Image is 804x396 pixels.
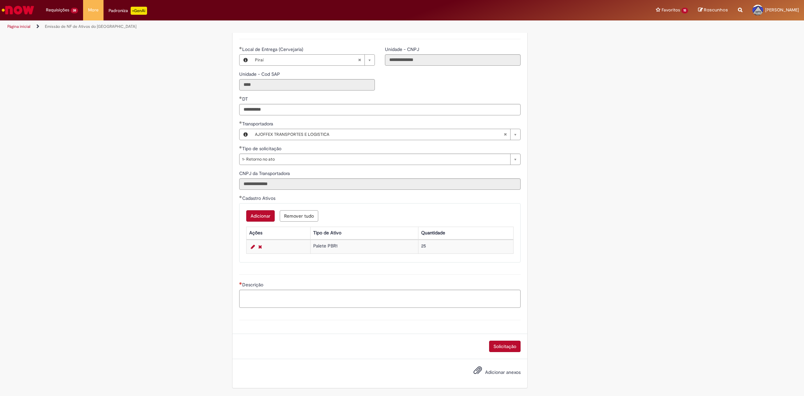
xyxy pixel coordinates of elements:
span: More [88,7,98,13]
span: Obrigatório Preenchido [239,195,242,198]
input: DT [239,104,521,115]
span: Adicionar anexos [485,369,521,375]
span: Necessários - Local de Entrega (Cervejaria) [242,46,305,52]
span: Obrigatório Preenchido [239,146,242,149]
label: Somente leitura - Unidade - Cod SAP [239,71,281,77]
span: Descrição [242,282,265,288]
span: Rascunhos [704,7,728,13]
input: Unidade - Cod SAP [239,79,375,91]
th: Tipo de Ativo [311,227,418,239]
span: 38 [71,8,78,13]
abbr: Limpar campo Local de Entrega (Cervejaria) [354,55,364,65]
span: Necessários - Transportadora [242,121,274,127]
span: Necessários [239,282,242,285]
span: AJOFFEX TRANSPORTES E LOGISTICA [255,129,504,140]
a: PiraíLimpar campo Local de Entrega (Cervejaria) [252,55,375,65]
span: 15 [681,8,688,13]
a: Rascunhos [698,7,728,13]
input: CNPJ da Transportadora [239,178,521,190]
span: Somente leitura - CNPJ da Transportadora [239,170,291,176]
span: Obrigatório Preenchido [239,47,242,49]
td: Palete PBR1 [311,240,418,253]
button: Transportadora, Visualizar este registro AJOFFEX TRANSPORTES E LOGISTICA [240,129,252,140]
td: 25 [418,240,514,253]
span: Somente leitura - Unidade - CNPJ [385,46,420,52]
span: Obrigatório Preenchido [239,121,242,124]
img: ServiceNow [1,3,35,17]
th: Quantidade [418,227,514,239]
ul: Trilhas de página [5,20,531,33]
abbr: Limpar campo Transportadora [500,129,510,140]
span: 1- Retorno no ato [242,154,507,165]
span: Favoritos [662,7,680,13]
th: Ações [246,227,310,239]
p: +GenAi [131,7,147,15]
span: Somente leitura - DT [242,96,249,102]
button: Adicionar anexos [472,364,484,380]
span: Tipo de solicitação [242,146,283,152]
a: Editar Linha 1 [249,243,257,251]
a: AJOFFEX TRANSPORTES E LOGISTICALimpar campo Transportadora [252,129,520,140]
span: [PERSON_NAME] [765,7,799,13]
button: Remove all rows for Cadastro Ativos [280,210,318,222]
textarea: Descrição [239,290,521,308]
input: Unidade - CNPJ [385,54,521,66]
span: Obrigatório Preenchido [239,96,242,99]
button: Local de Entrega (Cervejaria), Visualizar este registro Piraí [240,55,252,65]
span: Requisições [46,7,69,13]
button: Add a row for Cadastro Ativos [246,210,275,222]
span: Piraí [255,55,358,65]
button: Solicitação [489,341,521,352]
a: Emissão de NF de Ativos do [GEOGRAPHIC_DATA] [45,24,136,29]
a: Remover linha 1 [257,243,264,251]
div: Padroniza [109,7,147,15]
a: Página inicial [7,24,30,29]
span: Cadastro Ativos [242,195,277,201]
label: Somente leitura - Unidade - CNPJ [385,46,420,53]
